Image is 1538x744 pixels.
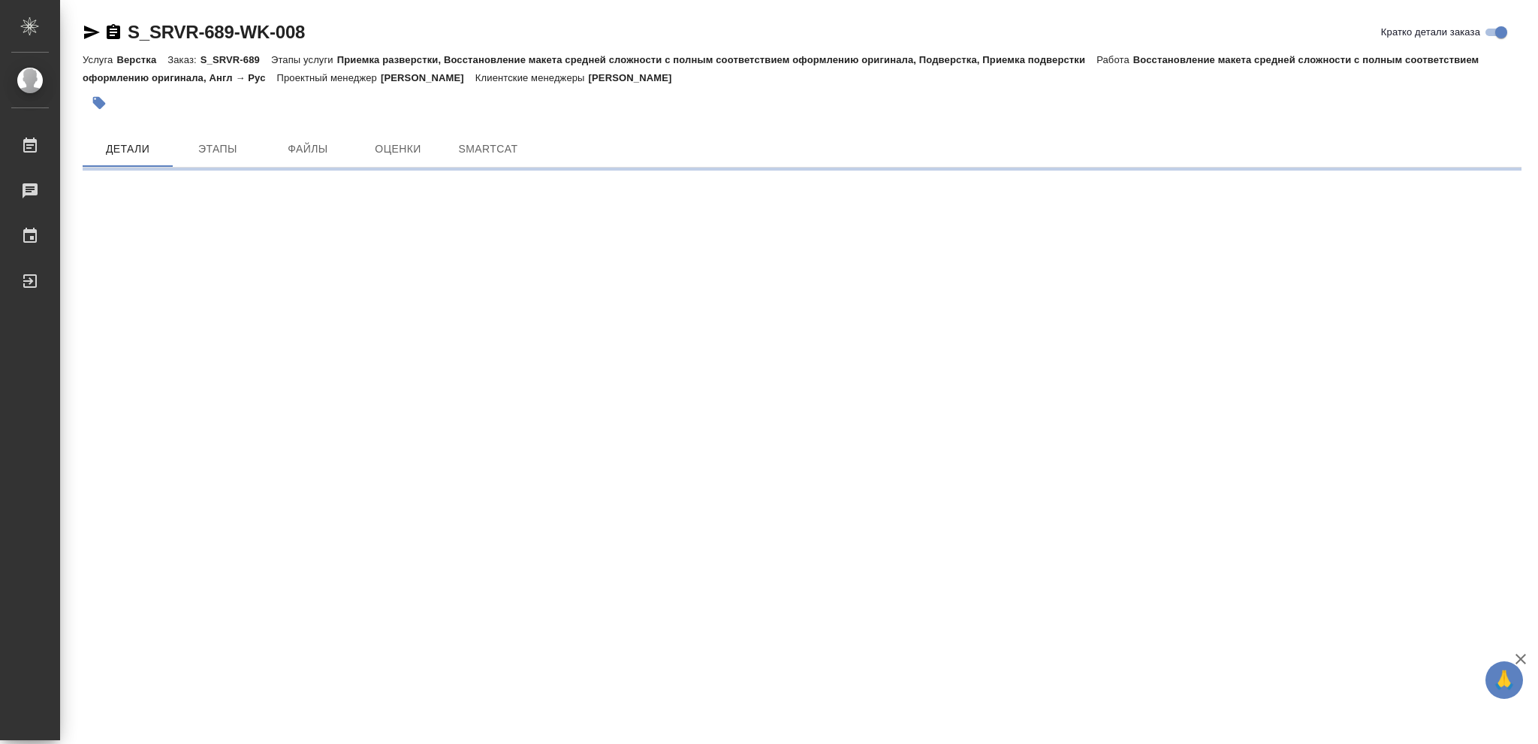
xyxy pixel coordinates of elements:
[362,140,434,159] span: Оценки
[104,23,122,41] button: Скопировать ссылку
[1491,664,1517,696] span: 🙏
[277,72,381,83] p: Проектный менеджер
[1381,25,1480,40] span: Кратко детали заказа
[272,140,344,159] span: Файлы
[271,54,337,65] p: Этапы услуги
[128,22,305,42] a: S_SRVR-689-WK-008
[83,54,116,65] p: Услуга
[475,72,589,83] p: Клиентские менеджеры
[337,54,1096,65] p: Приемка разверстки, Восстановление макета средней сложности с полным соответствием оформлению ори...
[92,140,164,159] span: Детали
[1096,54,1133,65] p: Работа
[83,86,116,119] button: Добавить тэг
[452,140,524,159] span: SmartCat
[116,54,167,65] p: Верстка
[83,23,101,41] button: Скопировать ссылку для ЯМессенджера
[182,140,254,159] span: Этапы
[381,72,475,83] p: [PERSON_NAME]
[1485,661,1523,699] button: 🙏
[201,54,271,65] p: S_SRVR-689
[589,72,683,83] p: [PERSON_NAME]
[167,54,200,65] p: Заказ:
